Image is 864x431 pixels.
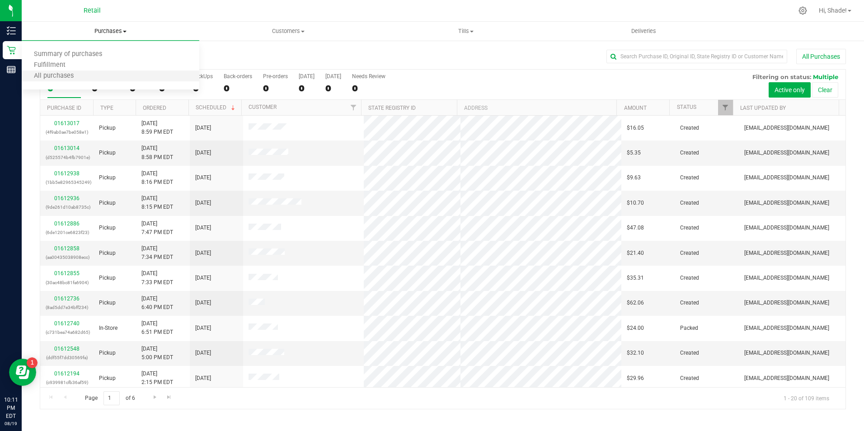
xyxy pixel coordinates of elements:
[624,105,647,111] a: Amount
[77,391,142,405] span: Page of 6
[200,27,376,35] span: Customers
[46,128,88,136] p: (4f9ab0ae7be058e1)
[141,119,173,136] span: [DATE] 8:59 PM EDT
[797,6,808,15] div: Manage settings
[677,104,696,110] a: Status
[141,370,173,387] span: [DATE] 2:15 PM EDT
[627,124,644,132] span: $16.05
[752,73,811,80] span: Filtering on status:
[103,391,120,405] input: 1
[744,249,829,258] span: [EMAIL_ADDRESS][DOMAIN_NAME]
[54,145,80,151] a: 01613014
[193,73,213,80] div: PickUps
[813,73,838,80] span: Multiple
[99,249,116,258] span: Pickup
[163,391,176,403] a: Go to the last page
[54,370,80,377] a: 01612194
[195,249,211,258] span: [DATE]
[46,378,88,387] p: (c939981cfb36af59)
[325,73,341,80] div: [DATE]
[141,144,173,161] span: [DATE] 8:58 PM EDT
[680,249,699,258] span: Created
[769,82,811,98] button: Active only
[141,345,173,362] span: [DATE] 5:00 PM EDT
[141,194,173,211] span: [DATE] 8:15 PM EDT
[680,324,698,333] span: Packed
[46,153,88,162] p: (d525574b4fb7901e)
[812,82,838,98] button: Clear
[141,295,173,312] span: [DATE] 6:40 PM EDT
[627,199,644,207] span: $10.70
[263,73,288,80] div: Pre-orders
[368,105,416,111] a: State Registry ID
[47,105,81,111] a: Purchase ID
[195,199,211,207] span: [DATE]
[744,199,829,207] span: [EMAIL_ADDRESS][DOMAIN_NAME]
[195,324,211,333] span: [DATE]
[744,149,829,157] span: [EMAIL_ADDRESS][DOMAIN_NAME]
[22,61,78,69] span: Fulfillment
[325,83,341,94] div: 0
[352,73,385,80] div: Needs Review
[680,374,699,383] span: Created
[680,199,699,207] span: Created
[776,391,836,405] span: 1 - 20 of 109 items
[195,173,211,182] span: [DATE]
[141,220,173,237] span: [DATE] 7:47 PM EDT
[99,299,116,307] span: Pickup
[680,224,699,232] span: Created
[148,391,161,403] a: Go to the next page
[99,173,116,182] span: Pickup
[54,295,80,302] a: 01612736
[4,396,18,420] p: 10:11 PM EDT
[744,349,829,357] span: [EMAIL_ADDRESS][DOMAIN_NAME]
[46,228,88,237] p: (6de1201ce6823f23)
[195,224,211,232] span: [DATE]
[46,303,88,312] p: (8ad5dd7e34bff234)
[46,328,88,337] p: (c731bea74a682d65)
[9,359,36,386] iframe: Resource center
[7,26,16,35] inline-svg: Inventory
[54,170,80,177] a: 01612938
[46,178,88,187] p: (1bb5e82965345249)
[627,324,644,333] span: $24.00
[619,27,668,35] span: Deliveries
[54,195,80,201] a: 01612936
[224,73,252,80] div: Back-orders
[249,104,277,110] a: Customer
[680,173,699,182] span: Created
[606,50,787,63] input: Search Purchase ID, Original ID, State Registry ID or Customer Name...
[199,22,377,41] a: Customers
[54,346,80,352] a: 01612548
[22,72,86,80] span: All purchases
[627,299,644,307] span: $62.06
[195,149,211,157] span: [DATE]
[457,100,616,116] th: Address
[99,349,116,357] span: Pickup
[299,83,315,94] div: 0
[680,274,699,282] span: Created
[7,46,16,55] inline-svg: Retail
[627,173,641,182] span: $9.63
[680,149,699,157] span: Created
[7,65,16,74] inline-svg: Reports
[193,83,213,94] div: 0
[84,7,101,14] span: Retail
[54,320,80,327] a: 01612740
[718,100,733,115] a: Filter
[46,278,88,287] p: (30ac48bc81fa6904)
[627,149,641,157] span: $5.35
[99,274,116,282] span: Pickup
[346,100,361,115] a: Filter
[141,269,173,286] span: [DATE] 7:33 PM EDT
[4,420,18,427] p: 08/19
[54,220,80,227] a: 01612886
[22,51,114,58] span: Summary of purchases
[819,7,847,14] span: Hi, Shade!
[22,22,199,41] a: Purchases Summary of purchases Fulfillment All purchases
[143,105,166,111] a: Ordered
[195,274,211,282] span: [DATE]
[195,349,211,357] span: [DATE]
[555,22,733,41] a: Deliveries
